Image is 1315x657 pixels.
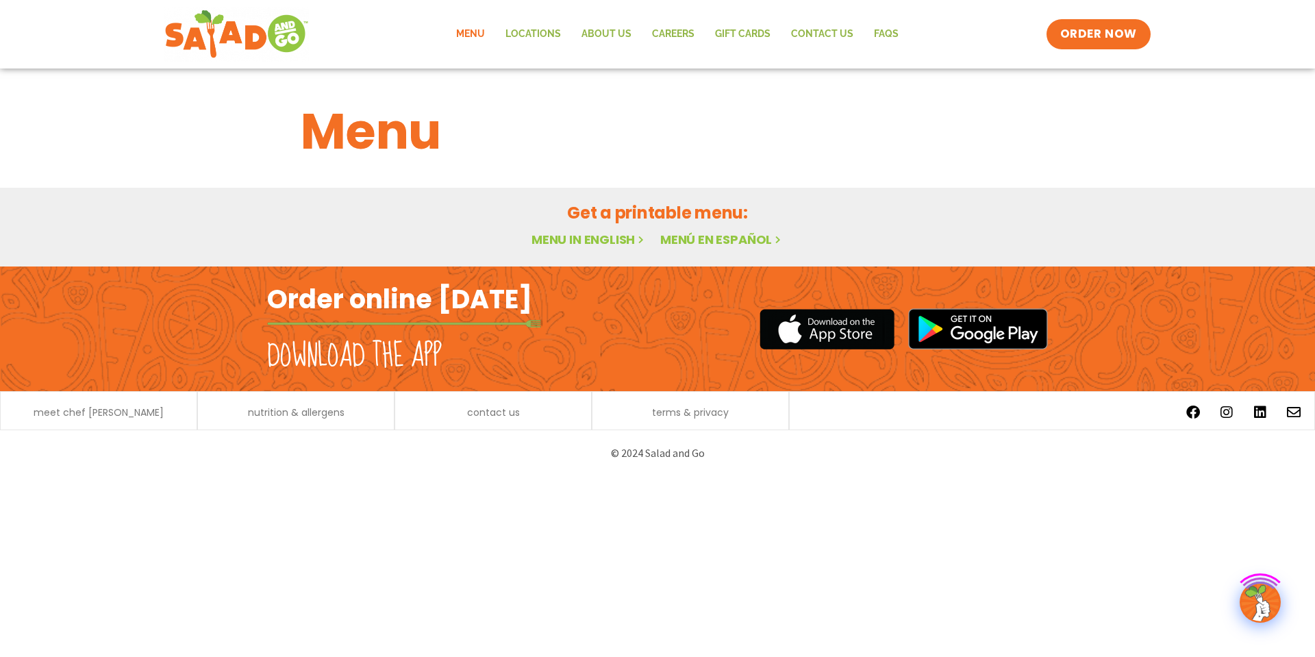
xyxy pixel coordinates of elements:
[781,18,864,50] a: Contact Us
[531,231,647,248] a: Menu in English
[571,18,642,50] a: About Us
[864,18,909,50] a: FAQs
[760,307,894,351] img: appstore
[248,408,345,417] a: nutrition & allergens
[267,282,532,316] h2: Order online [DATE]
[34,408,164,417] a: meet chef [PERSON_NAME]
[446,18,909,50] nav: Menu
[467,408,520,417] a: contact us
[652,408,729,417] a: terms & privacy
[1060,26,1137,42] span: ORDER NOW
[1047,19,1151,49] a: ORDER NOW
[642,18,705,50] a: Careers
[446,18,495,50] a: Menu
[274,444,1041,462] p: © 2024 Salad and Go
[705,18,781,50] a: GIFT CARDS
[301,201,1014,225] h2: Get a printable menu:
[301,95,1014,169] h1: Menu
[267,320,541,327] img: fork
[164,7,309,62] img: new-SAG-logo-768×292
[267,337,442,375] h2: Download the app
[908,308,1048,349] img: google_play
[660,231,784,248] a: Menú en español
[495,18,571,50] a: Locations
